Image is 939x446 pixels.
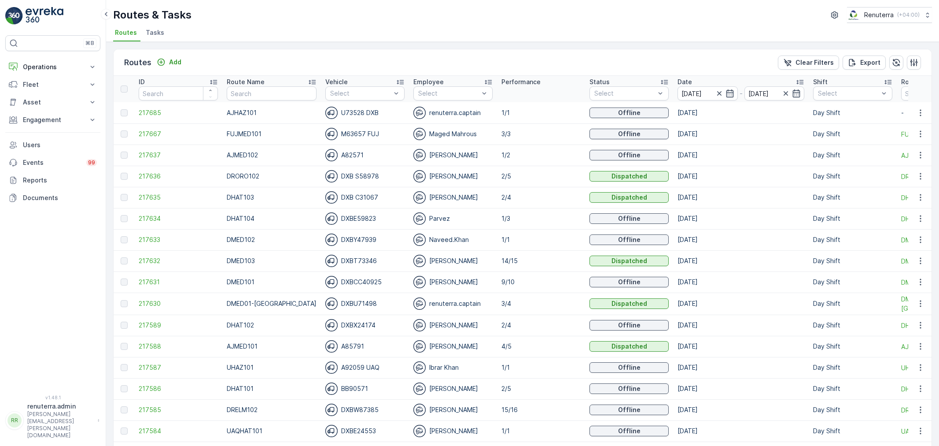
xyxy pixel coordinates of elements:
input: Search [227,86,317,100]
p: Routes [124,56,151,69]
img: svg%3e [325,149,338,161]
div: DXB C31067 [325,191,405,204]
td: Day Shift [809,293,897,315]
td: 1/2 [497,145,585,166]
td: 1/1 [497,102,585,123]
p: Select [418,89,479,98]
img: svg%3e [413,361,426,374]
div: Toggle Row Selected [121,322,128,329]
p: renuterra.admin [27,402,93,411]
span: 217632 [139,256,218,265]
p: Offline [618,278,641,286]
div: Toggle Row Selected [121,385,128,392]
button: Offline [589,234,669,245]
img: svg%3e [413,170,426,182]
a: 217636 [139,172,218,181]
div: Toggle Row Selected [121,109,128,116]
img: svg%3e [413,107,426,119]
p: ⌘B [85,40,94,47]
td: DMED01-[GEOGRAPHIC_DATA] [222,293,321,315]
button: Offline [589,213,669,224]
a: 217584 [139,427,218,435]
td: Day Shift [809,378,897,399]
div: Toggle Row Selected [121,427,128,435]
button: Engagement [5,111,100,129]
td: Day Shift [809,123,897,145]
div: Toggle Row Selected [121,364,128,371]
td: Day Shift [809,250,897,271]
td: [DATE] [673,315,809,336]
td: [DATE] [673,102,809,123]
p: Clear Filters [795,58,834,67]
td: Day Shift [809,102,897,123]
p: Dispatched [611,342,647,351]
div: [PERSON_NAME] [413,276,493,288]
img: svg%3e [413,255,426,267]
p: Select [330,89,391,98]
p: Dispatched [611,193,647,202]
button: Offline [589,383,669,394]
td: [DATE] [673,336,809,357]
div: DXBW87385 [325,404,405,416]
td: DHAT103 [222,187,321,208]
td: [DATE] [673,166,809,187]
td: Day Shift [809,357,897,378]
div: A92059 UAQ [325,361,405,374]
p: [PERSON_NAME][EMAIL_ADDRESS][PERSON_NAME][DOMAIN_NAME] [27,411,93,439]
td: Day Shift [809,336,897,357]
p: Offline [618,427,641,435]
div: Parvez [413,212,493,225]
p: Performance [501,78,541,86]
span: 217633 [139,235,218,244]
td: 1/3 [497,208,585,229]
input: Search [139,86,218,100]
span: 217588 [139,342,218,351]
span: 217589 [139,321,218,330]
div: DXBT73346 [325,255,405,267]
td: UAQHAT101 [222,420,321,442]
button: Export [843,56,886,70]
button: Offline [589,129,669,139]
a: 217635 [139,193,218,202]
span: 217585 [139,405,218,414]
div: Ibrar Khan [413,361,493,374]
p: Offline [618,235,641,244]
img: svg%3e [325,361,338,374]
a: 217685 [139,108,218,117]
img: Screenshot_2024-07-26_at_13.33.01.png [847,10,861,20]
img: svg%3e [325,107,338,119]
div: Naveed.Khan [413,234,493,246]
td: AJMED102 [222,145,321,166]
button: Dispatched [589,256,669,266]
td: 3/4 [497,293,585,315]
img: logo [5,7,23,25]
a: Reports [5,171,100,189]
button: Offline [589,108,669,118]
img: svg%3e [413,128,426,140]
td: Day Shift [809,271,897,293]
p: Vehicle [325,78,348,86]
a: 217667 [139,130,218,138]
img: svg%3e [325,383,338,395]
button: Renuterra(+04:00) [847,7,932,23]
div: DXB S58978 [325,170,405,182]
div: BB90571 [325,383,405,395]
td: 15/16 [497,399,585,420]
button: Dispatched [589,192,669,203]
button: RRrenuterra.admin[PERSON_NAME][EMAIL_ADDRESS][PERSON_NAME][DOMAIN_NAME] [5,402,100,439]
p: Offline [618,384,641,393]
p: ID [139,78,145,86]
p: Offline [618,363,641,372]
td: [DATE] [673,229,809,250]
img: svg%3e [413,212,426,225]
p: Employee [413,78,444,86]
div: renuterra.captain [413,107,493,119]
button: Offline [589,362,669,373]
div: Toggle Row Selected [121,130,128,138]
img: svg%3e [413,234,426,246]
p: Engagement [23,115,83,124]
a: 217637 [139,151,218,160]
